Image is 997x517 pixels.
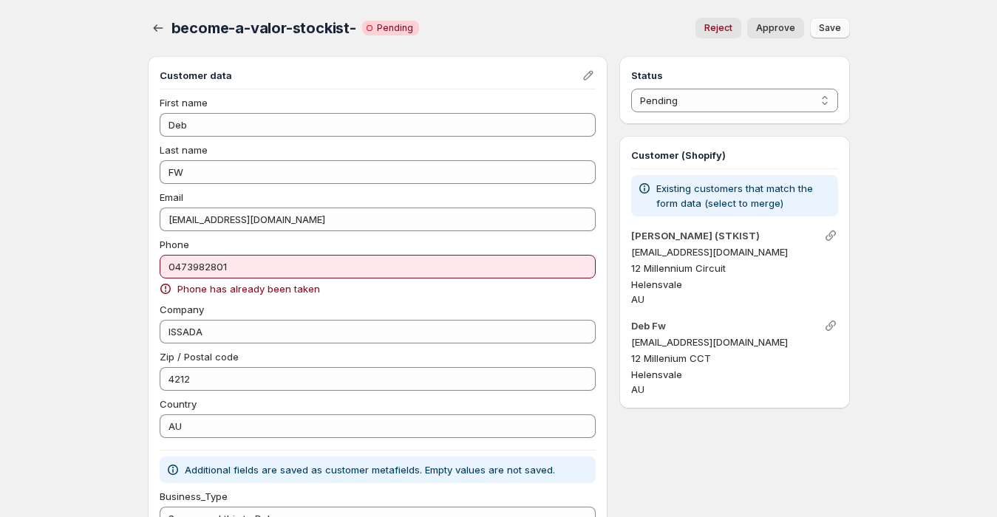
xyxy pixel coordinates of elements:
[185,462,555,477] p: Additional fields are saved as customer metafields. Empty values are not saved.
[631,335,837,349] p: [EMAIL_ADDRESS][DOMAIN_NAME]
[631,148,837,162] h3: Customer (Shopify)
[171,19,356,37] span: become-a-valor-stockist-
[810,18,850,38] button: Save
[160,208,596,231] input: Email
[631,320,666,332] a: Deb Fw
[160,320,596,343] input: Company
[704,22,732,34] span: Reject
[631,262,726,274] span: 12 Millennium Circuit
[820,315,841,336] button: Link
[756,22,795,34] span: Approve
[160,68,582,83] h3: Customer data
[160,351,239,363] span: Zip / Postal code
[160,304,204,315] span: Company
[631,369,682,395] span: Helensvale AU
[160,144,208,156] span: Last name
[820,225,841,246] button: Link
[377,22,413,34] span: Pending
[578,65,599,86] button: Edit
[160,160,596,184] input: Last name
[177,281,320,296] span: Phone has already been taken
[160,97,208,109] span: First name
[656,181,831,210] p: Existing customers that match the form data (select to merge)
[631,244,837,259] p: [EMAIL_ADDRESS][DOMAIN_NAME]
[819,22,841,34] span: Save
[695,18,741,38] button: Reject
[160,239,189,250] span: Phone
[747,18,804,38] button: Approve
[160,113,596,137] input: First name
[160,367,596,391] input: Zip / Postal code
[160,255,596,278] input: Phone
[160,414,596,438] input: Country
[160,398,197,410] span: Country
[631,230,760,242] a: [PERSON_NAME] (STKIST)
[631,278,682,305] span: Helensvale AU
[631,68,837,83] h3: Status
[160,191,183,203] span: Email
[631,352,711,364] span: 12 Millenium CCT
[160,490,228,502] span: Business_Type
